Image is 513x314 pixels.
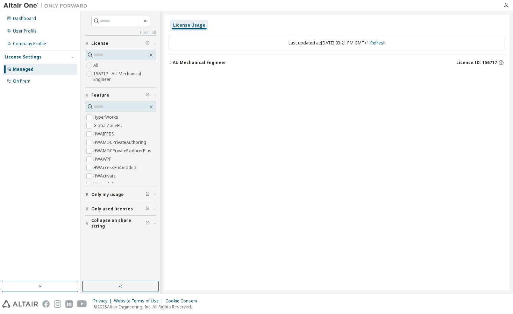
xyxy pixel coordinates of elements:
div: Company Profile [13,41,46,47]
label: HyperWorks [93,113,120,121]
label: HWAWPF [93,155,113,163]
span: Only my usage [91,192,124,197]
div: AU Mechanical Engineer [173,60,226,65]
button: Only my usage [85,187,156,202]
div: Last updated at: [DATE] 03:21 PM GMT+1 [169,36,505,50]
span: Collapse on share string [91,218,145,229]
div: License Usage [173,22,205,28]
label: HWAcufwh [93,180,116,189]
label: All [93,61,100,70]
span: Clear filter [145,192,150,197]
span: License [91,41,108,46]
label: GlobalZoneEU [93,121,124,130]
img: instagram.svg [54,300,61,308]
span: License ID: 156717 [456,60,497,65]
label: 156717 - AU Mechanical Engineer [93,70,156,84]
label: HWActivate [93,172,117,180]
p: © 2025 Altair Engineering, Inc. All Rights Reserved. [93,304,201,310]
span: Only used licenses [91,206,133,212]
label: HWAMDCPrivateAuthoring [93,138,148,147]
button: Feature [85,88,156,103]
label: HWAMDCPrivateExplorerPlus [93,147,153,155]
div: Privacy [93,298,114,304]
div: Managed [13,67,34,72]
span: Feature [91,92,109,98]
div: Cookie Consent [165,298,201,304]
div: On Prem [13,78,30,84]
button: License [85,36,156,51]
a: Clear all [85,30,156,35]
button: Collapse on share string [85,216,156,231]
img: youtube.svg [77,300,87,308]
span: Clear filter [145,206,150,212]
div: Website Terms of Use [114,298,165,304]
span: Clear filter [145,41,150,46]
span: Clear filter [145,221,150,226]
a: Refresh [370,40,386,46]
img: Altair One [3,2,91,9]
span: Clear filter [145,92,150,98]
img: linkedin.svg [65,300,73,308]
div: License Settings [5,54,42,60]
label: HWAIFPBS [93,130,115,138]
label: HWAccessEmbedded [93,163,138,172]
img: facebook.svg [42,300,50,308]
div: Dashboard [13,16,36,21]
button: AU Mechanical EngineerLicense ID: 156717 [169,55,505,70]
button: Only used licenses [85,201,156,217]
img: altair_logo.svg [2,300,38,308]
div: User Profile [13,28,37,34]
